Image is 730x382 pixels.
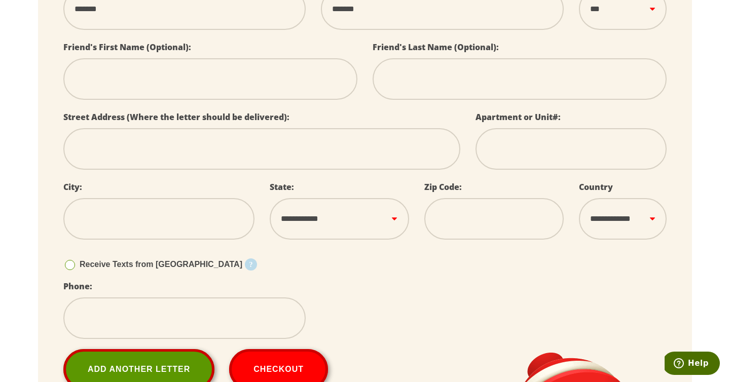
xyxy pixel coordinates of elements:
label: Friend's First Name (Optional): [63,42,191,53]
label: Zip Code: [424,181,462,193]
label: Street Address (Where the letter should be delivered): [63,111,289,123]
iframe: Opens a widget where you can find more information [665,352,720,377]
label: Phone: [63,281,92,292]
label: State: [270,181,294,193]
label: Friend's Last Name (Optional): [373,42,499,53]
label: Apartment or Unit#: [476,111,561,123]
label: Country [579,181,613,193]
span: Receive Texts from [GEOGRAPHIC_DATA] [80,260,242,269]
label: City: [63,181,82,193]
